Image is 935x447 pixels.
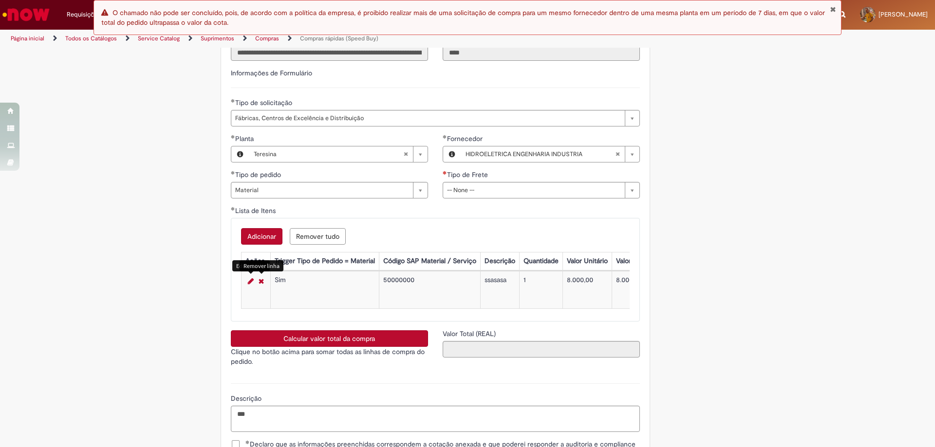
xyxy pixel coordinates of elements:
[138,35,180,42] a: Service Catalog
[447,170,490,179] span: Tipo de Frete
[231,171,235,175] span: Obrigatório Preenchido
[480,271,519,309] td: ssasasa
[231,394,263,403] span: Descrição
[443,341,640,358] input: Valor Total (REAL)
[235,182,408,198] span: Material
[612,252,674,270] th: Valor Total Moeda
[447,134,485,143] span: Fornecedor
[232,260,270,271] div: Editar Linha
[65,35,117,42] a: Todos os Catálogos
[379,271,480,309] td: 50000000
[240,260,283,271] div: Remover linha
[398,146,413,162] abbr: Limpar campo Planta
[443,171,447,175] span: Necessários
[245,275,256,287] a: Editar Linha 1
[612,271,674,309] td: 8.000,00
[7,30,616,48] ul: Trilhas de página
[254,146,403,162] span: Teresina
[231,44,428,61] input: Título
[231,406,640,432] textarea: Descrição
[67,10,101,19] span: Requisições
[255,35,279,42] a: Compras
[519,271,562,309] td: 1
[466,146,615,162] span: HIDROELETRICA ENGENHARIA INDUSTRIA
[256,275,266,287] a: Remover linha 1
[235,134,256,143] span: Planta
[231,146,249,162] button: Planta, Visualizar este registro Teresina
[245,440,250,444] span: Obrigatório Preenchido
[231,347,428,366] p: Clique no botão acima para somar todas as linhas de compra do pedido.
[443,329,498,338] span: Somente leitura - Valor Total (REAL)
[235,98,294,107] span: Tipo de solicitação
[519,252,562,270] th: Quantidade
[270,252,379,270] th: Trigger Tipo de Pedido = Material
[11,35,44,42] a: Página inicial
[562,252,612,270] th: Valor Unitário
[231,207,235,211] span: Obrigatório Preenchido
[443,329,498,339] label: Somente leitura - Valor Total (REAL)
[447,182,620,198] span: -- None --
[879,10,928,18] span: [PERSON_NAME]
[249,146,428,162] a: TeresinaLimpar campo Planta
[270,271,379,309] td: Sim
[461,146,639,162] a: HIDROELETRICA ENGENHARIA INDUSTRIALimpar campo Fornecedor
[235,110,620,126] span: Fábricas, Centros de Excelência e Distribuição
[443,44,640,61] input: Código da Unidade
[379,252,480,270] th: Código SAP Material / Serviço
[562,271,612,309] td: 8.000,00
[610,146,625,162] abbr: Limpar campo Fornecedor
[231,135,235,139] span: Obrigatório Preenchido
[241,228,282,245] button: Add a row for Lista de Itens
[480,252,519,270] th: Descrição
[101,8,825,27] span: O chamado não pode ser concluído, pois, de acordo com a política da empresa, é proibido realizar ...
[1,5,51,24] img: ServiceNow
[231,99,235,103] span: Obrigatório Preenchido
[443,135,447,139] span: Obrigatório Preenchido
[231,330,428,347] button: Calcular valor total da compra
[300,35,378,42] a: Compras rápidas (Speed Buy)
[201,35,234,42] a: Suprimentos
[830,5,836,13] button: Fechar Notificação
[241,252,270,270] th: Ações
[231,69,312,77] label: Informações de Formulário
[443,146,461,162] button: Fornecedor , Visualizar este registro HIDROELETRICA ENGENHARIA INDUSTRIA
[235,206,278,215] span: Lista de Itens
[235,170,283,179] span: Tipo de pedido
[290,228,346,245] button: Remove all rows for Lista de Itens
